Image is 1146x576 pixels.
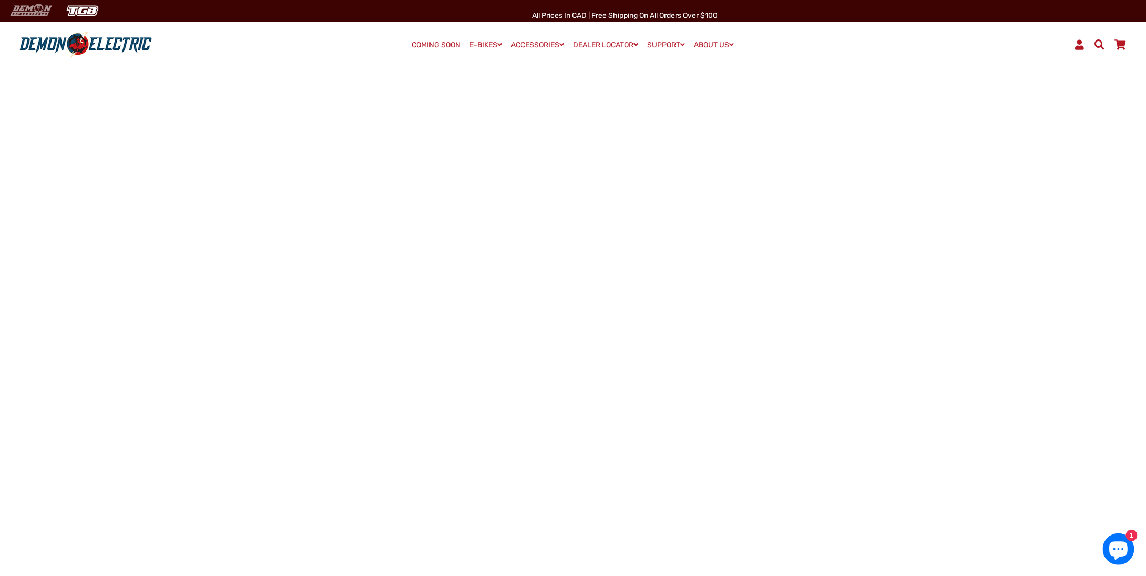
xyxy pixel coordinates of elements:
img: TGB Canada [61,2,104,19]
inbox-online-store-chat: Shopify online store chat [1100,533,1138,568]
a: ABOUT US [691,37,738,53]
a: COMING SOON [408,38,465,53]
img: Demon Electric [5,2,56,19]
img: Demon Electric logo [16,31,156,58]
a: ACCESSORIES [508,37,568,53]
span: All Prices in CAD | Free shipping on all orders over $100 [532,11,718,20]
a: SUPPORT [644,37,689,53]
a: E-BIKES [466,37,506,53]
a: DEALER LOCATOR [570,37,642,53]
